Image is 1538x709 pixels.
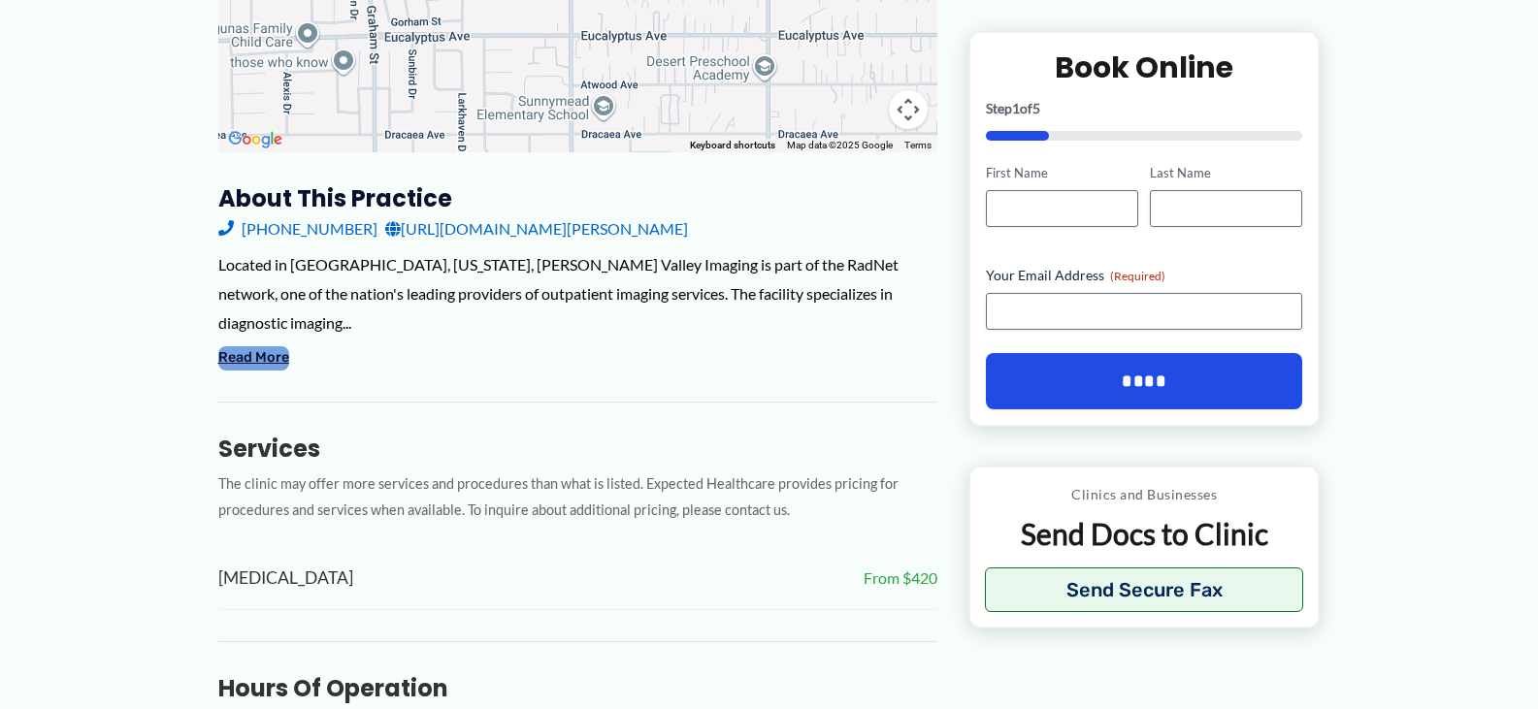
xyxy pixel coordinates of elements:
p: Clinics and Businesses [985,482,1304,507]
a: [URL][DOMAIN_NAME][PERSON_NAME] [385,214,688,243]
h3: Hours of Operation [218,673,937,703]
label: Last Name [1150,164,1302,182]
p: Step of [986,102,1303,115]
img: Google [223,127,287,152]
span: (Required) [1110,269,1165,283]
p: The clinic may offer more services and procedures than what is listed. Expected Healthcare provid... [218,471,937,524]
span: [MEDICAL_DATA] [218,563,353,595]
span: Map data ©2025 Google [787,140,893,150]
a: Open this area in Google Maps (opens a new window) [223,127,287,152]
button: Read More [218,346,289,370]
a: [PHONE_NUMBER] [218,214,377,243]
label: Your Email Address [986,266,1303,285]
h2: Book Online [986,48,1303,86]
h3: Services [218,434,937,464]
h3: About this practice [218,183,937,213]
span: 5 [1032,100,1040,116]
p: Send Docs to Clinic [985,515,1304,553]
span: 1 [1012,100,1020,116]
button: Send Secure Fax [985,567,1304,612]
span: From $420 [864,564,937,593]
button: Map camera controls [889,90,928,129]
div: Located in [GEOGRAPHIC_DATA], [US_STATE], [PERSON_NAME] Valley Imaging is part of the RadNet netw... [218,250,937,337]
label: First Name [986,164,1138,182]
button: Keyboard shortcuts [690,139,775,152]
a: Terms (opens in new tab) [904,140,932,150]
